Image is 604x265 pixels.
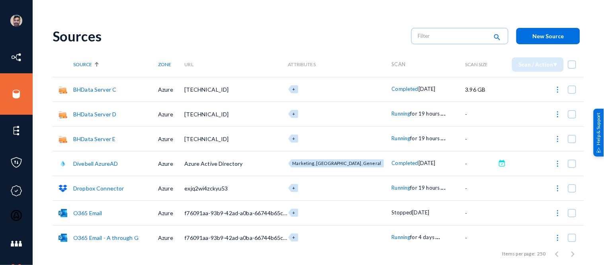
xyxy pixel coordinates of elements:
span: . [444,182,446,191]
img: icon-compliance.svg [10,185,22,197]
a: O365 Email - A through G [73,234,139,241]
span: . [444,132,446,142]
span: Running [392,135,410,141]
span: . [442,132,444,142]
img: icon-members.svg [10,238,22,250]
span: [DATE] [418,160,436,166]
td: - [465,176,496,200]
td: Azure [158,176,184,200]
span: Running [392,110,410,117]
a: BHData Server C [73,86,116,93]
img: ACg8ocK1ZkZ6gbMmCU1AeqPIsBvrTWeY1xNXvgxNjkUXxjcqAiPEIvU=s96-c [10,15,22,27]
a: Divebell AzureAD [73,160,118,167]
td: - [465,200,496,225]
span: . [444,108,446,117]
img: icon-more.svg [554,135,562,143]
td: - [465,225,496,250]
img: icon-more.svg [554,209,562,217]
span: for 19 hours [410,185,440,191]
span: [DATE] [418,86,436,92]
img: icon-inventory.svg [10,51,22,63]
div: Help & Support [594,108,604,156]
img: smb.png [59,110,67,119]
td: Azure [158,225,184,250]
img: icon-more.svg [554,110,562,118]
span: Marketing, [GEOGRAPHIC_DATA], General [293,161,381,166]
div: Source [73,61,158,67]
td: Azure [158,151,184,176]
td: Azure [158,126,184,151]
span: . [441,132,442,142]
img: help_support.svg [596,147,602,153]
span: . [437,231,439,241]
span: + [293,235,295,240]
a: BHData Server D [73,111,116,118]
div: Zone [158,61,184,67]
span: for 19 hours [410,110,440,117]
img: o365mail.svg [59,234,67,242]
span: exjq2wi4zckyu53 [184,185,228,192]
span: Running [392,185,410,191]
span: + [293,111,295,116]
img: icon-sources.svg [10,88,22,100]
span: Attributes [288,61,316,67]
button: Previous page [549,246,565,262]
td: Azure [158,102,184,126]
span: + [293,136,295,141]
button: Next page [565,246,581,262]
span: . [442,108,444,117]
td: Azure [158,77,184,102]
span: f76091aa-93b9-42ad-a0ba-66744b65c468 [184,234,293,241]
span: for 4 days [410,234,435,240]
span: [TECHNICAL_ID] [184,111,229,118]
span: Scan Size [465,61,488,67]
img: icon-more.svg [554,160,562,168]
img: smb.png [59,135,67,143]
img: icon-more.svg [554,185,562,192]
img: icon-more.svg [554,86,562,94]
a: O365 Email [73,210,102,216]
span: [DATE] [412,209,430,216]
span: New Source [533,33,564,39]
img: o365mail.svg [59,209,67,218]
span: . [435,231,437,241]
span: + [293,210,295,215]
img: smb.png [59,85,67,94]
span: . [442,182,444,191]
span: Scan [392,61,406,67]
td: 3.96 GB [465,77,496,102]
span: . [439,231,440,241]
span: . [441,182,442,191]
div: Sources [53,28,403,44]
span: Source [73,61,92,67]
td: - [465,151,496,176]
div: 250 [538,250,546,257]
span: for 19 hours [410,135,440,141]
span: f76091aa-93b9-42ad-a0ba-66744b65c468 [184,210,293,216]
div: Items per page: [502,250,536,257]
span: + [293,86,295,92]
td: - [465,102,496,126]
td: - [465,126,496,151]
button: New Source [516,28,580,44]
img: icon-oauth.svg [10,210,22,222]
img: icon-policies.svg [10,157,22,169]
span: Completed [392,160,418,166]
span: Stopped [392,209,412,216]
img: icon-elements.svg [10,125,22,137]
span: . [441,108,442,117]
img: dropbox.svg [59,184,67,193]
span: Azure Active Directory [184,160,243,167]
span: Running [392,234,410,240]
input: Filter [418,30,488,42]
span: + [293,185,295,190]
a: Dropbox Connector [73,185,124,192]
span: URL [184,61,193,67]
span: [TECHNICAL_ID] [184,86,229,93]
td: Azure [158,200,184,225]
span: Zone [158,61,171,67]
span: [TECHNICAL_ID] [184,135,229,142]
a: BHData Server E [73,135,115,142]
mat-icon: search [493,32,502,43]
img: azuread.png [59,159,67,168]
